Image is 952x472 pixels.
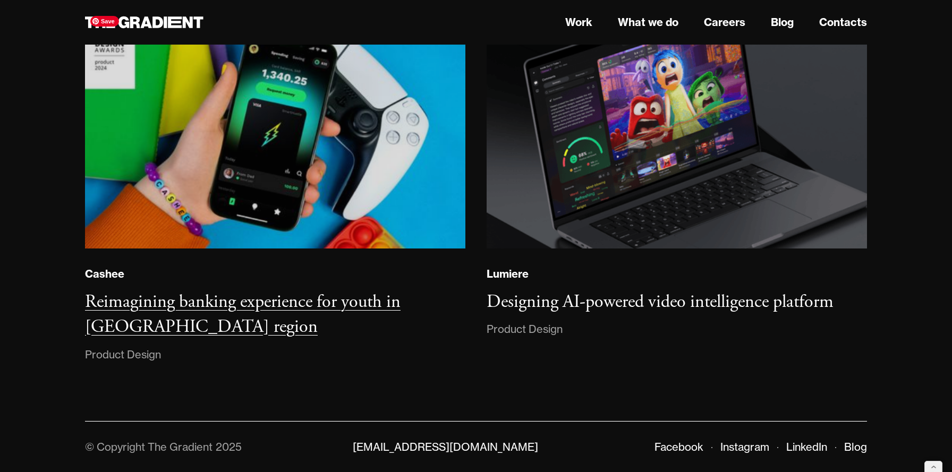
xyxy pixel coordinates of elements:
[786,440,827,453] a: LinkedIn
[487,321,563,338] div: Product Design
[720,440,769,453] a: Instagram
[85,11,465,363] a: CasheeReimagining banking experience for youth in [GEOGRAPHIC_DATA] regionProduct Design
[704,14,745,30] a: Careers
[90,16,119,27] span: Save
[85,267,124,281] div: Cashee
[353,440,538,453] a: [EMAIL_ADDRESS][DOMAIN_NAME]
[487,11,867,338] a: LumiereDesigning AI-powered video intelligence platformProduct Design
[618,14,678,30] a: What we do
[85,290,401,339] h3: Reimagining banking experience for youth in [GEOGRAPHIC_DATA] region
[844,440,867,453] a: Blog
[565,14,592,30] a: Work
[85,440,212,453] div: © Copyright The Gradient
[216,440,242,453] div: 2025
[85,346,161,363] div: Product Design
[487,290,834,313] h3: Designing AI-powered video intelligence platform
[819,14,867,30] a: Contacts
[654,440,703,453] a: Facebook
[771,14,794,30] a: Blog
[487,267,529,281] div: Lumiere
